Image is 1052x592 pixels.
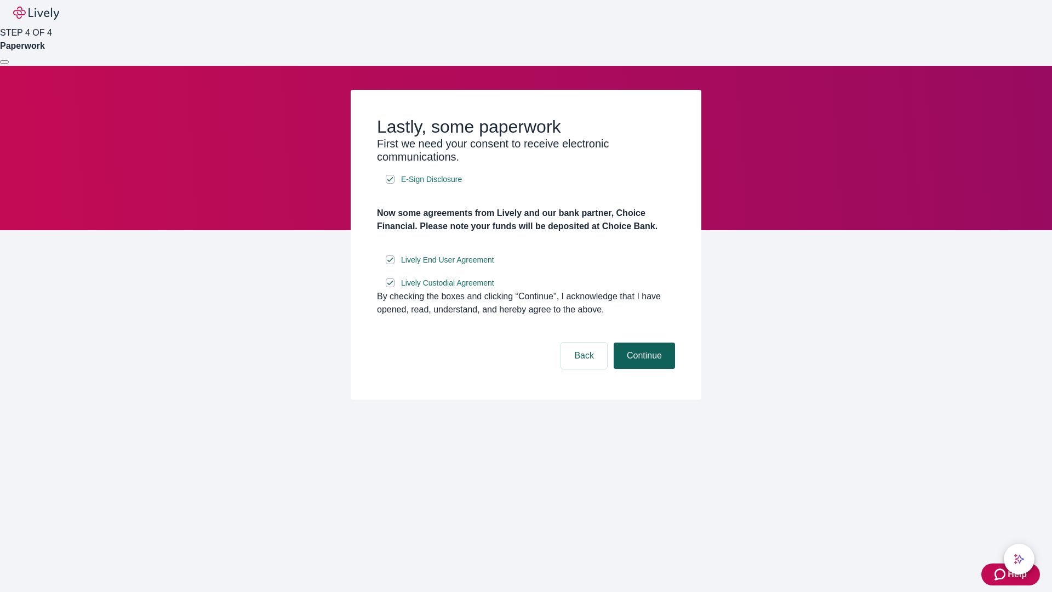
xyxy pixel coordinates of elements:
[614,343,675,369] button: Continue
[377,137,675,163] h3: First we need your consent to receive electronic communications.
[399,173,464,186] a: e-sign disclosure document
[1014,554,1025,565] svg: Lively AI Assistant
[401,254,494,266] span: Lively End User Agreement
[1008,568,1027,581] span: Help
[994,568,1008,581] svg: Zendesk support icon
[377,116,675,137] h2: Lastly, some paperwork
[401,174,462,185] span: E-Sign Disclosure
[401,277,494,289] span: Lively Custodial Agreement
[399,276,496,290] a: e-sign disclosure document
[1004,544,1034,574] button: chat
[377,207,675,233] h4: Now some agreements from Lively and our bank partner, Choice Financial. Please note your funds wi...
[13,7,59,20] img: Lively
[399,253,496,267] a: e-sign disclosure document
[377,290,675,316] div: By checking the boxes and clicking “Continue", I acknowledge that I have opened, read, understand...
[561,343,607,369] button: Back
[981,563,1040,585] button: Zendesk support iconHelp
